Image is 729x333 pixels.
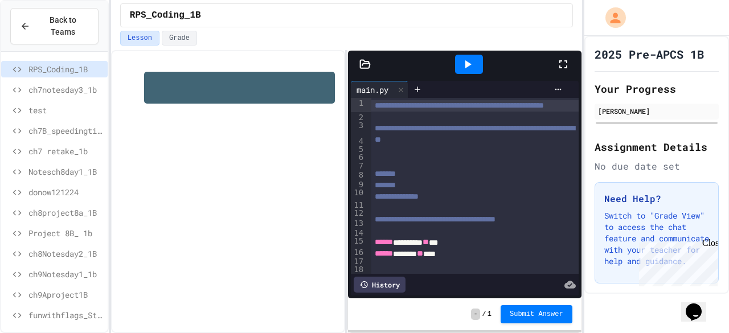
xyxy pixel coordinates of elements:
[351,98,365,112] div: 1
[501,305,572,323] button: Submit Answer
[28,309,103,321] span: funwithflags_Student_1B
[28,227,103,239] span: Project 8B_ 1b
[593,5,629,31] div: My Account
[28,268,103,280] span: ch9Notesday1_1b
[351,218,365,228] div: 13
[351,247,365,257] div: 16
[351,170,365,179] div: 8
[510,310,563,319] span: Submit Answer
[598,106,715,116] div: [PERSON_NAME]
[351,161,365,169] div: 7
[482,310,486,319] span: /
[351,112,365,120] div: 2
[28,166,103,178] span: Notesch8day1_1B
[595,159,719,173] div: No due date set
[595,81,719,97] h2: Your Progress
[351,256,365,264] div: 17
[354,277,406,293] div: History
[28,289,103,301] span: ch9Aproject1B
[120,31,159,46] button: Lesson
[351,81,408,98] div: main.py
[28,63,103,75] span: RPS_Coding_1B
[28,248,103,260] span: ch8Notesday2_1B
[10,8,99,44] button: Back to Teams
[28,104,103,116] span: test
[351,200,365,208] div: 11
[595,46,704,62] h1: 2025 Pre-APCS 1B
[351,187,365,200] div: 10
[28,186,103,198] span: donow121224
[28,84,103,96] span: ch7notesday3_1b
[162,31,197,46] button: Grade
[471,309,480,320] span: -
[351,84,394,96] div: main.py
[5,5,79,72] div: Chat with us now!Close
[351,120,365,136] div: 3
[488,310,492,319] span: 1
[351,136,365,144] div: 4
[351,236,365,246] div: 15
[28,145,103,157] span: ch7 retake_1b
[681,287,718,322] iframe: chat widget
[604,192,709,205] h3: Need Help?
[28,207,103,219] span: ch8project8a_1B
[351,179,365,187] div: 9
[595,139,719,155] h2: Assignment Details
[28,125,103,137] span: ch7B_speedingticket1b
[351,208,365,218] div: 12
[351,144,365,152] div: 5
[351,228,365,236] div: 14
[351,264,365,274] div: 18
[37,14,89,38] span: Back to Teams
[604,210,709,267] p: Switch to "Grade View" to access the chat feature and communicate with your teacher for help and ...
[130,9,201,22] span: RPS_Coding_1B
[634,238,718,286] iframe: chat widget
[351,152,365,161] div: 6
